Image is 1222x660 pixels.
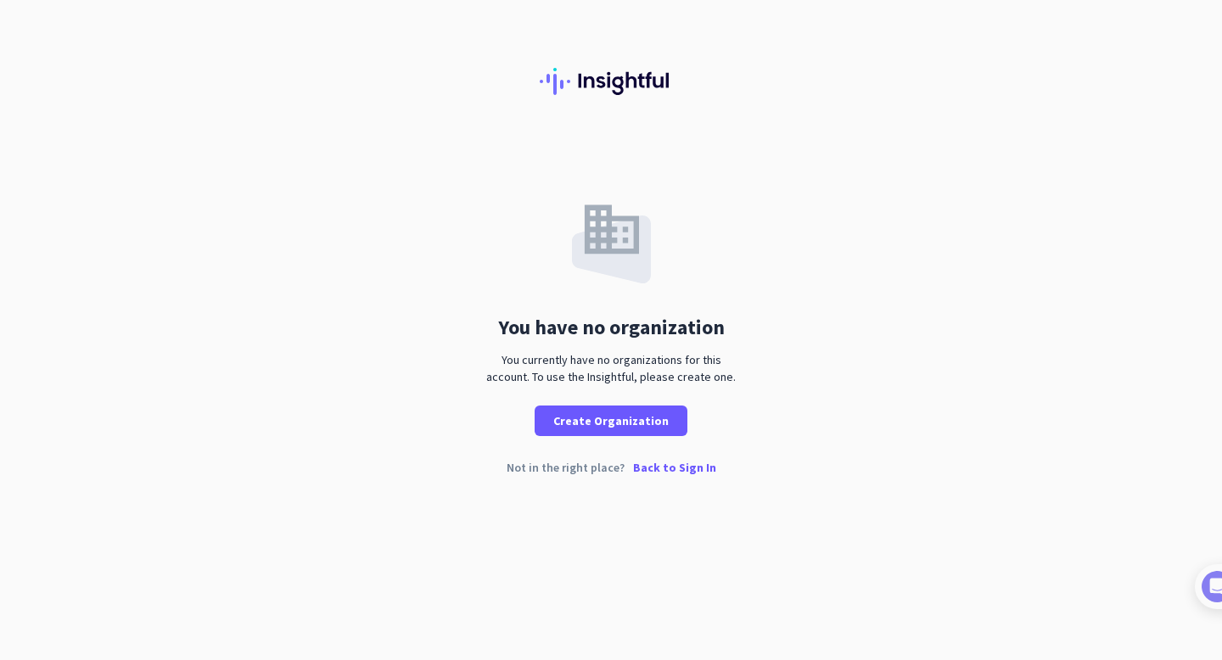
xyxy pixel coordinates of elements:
[633,461,716,473] p: Back to Sign In
[535,406,687,436] button: Create Organization
[498,317,725,338] div: You have no organization
[553,412,669,429] span: Create Organization
[540,68,682,95] img: Insightful
[479,351,743,385] div: You currently have no organizations for this account. To use the Insightful, please create one.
